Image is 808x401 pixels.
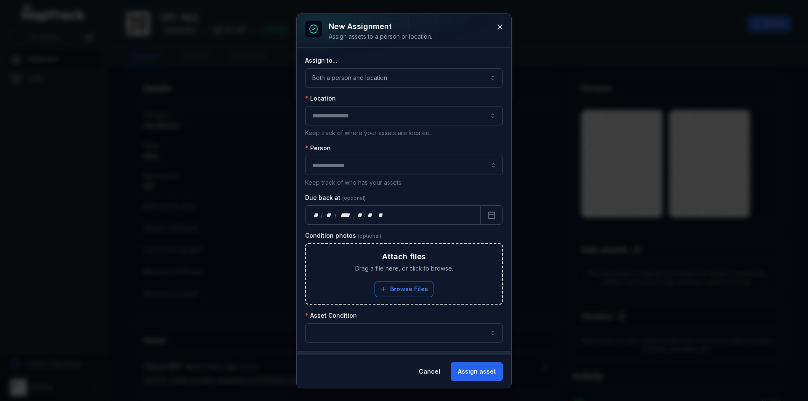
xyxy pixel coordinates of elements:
[329,21,432,32] h3: New assignment
[366,211,375,219] div: minute,
[338,211,353,219] div: year,
[412,362,447,381] button: Cancel
[305,94,336,103] label: Location
[375,281,433,297] button: Browse Files
[480,205,503,225] button: Calendar
[321,211,324,219] div: /
[364,211,366,219] div: :
[305,231,381,240] label: Condition photos
[324,211,335,219] div: month,
[355,264,453,273] span: Drag a file here, or click to browse.
[305,178,503,187] p: Keep track of who has your assets.
[305,129,503,137] p: Keep track of where your assets are located.
[297,351,511,368] button: Assets1
[376,211,385,219] div: am/pm,
[353,211,356,219] div: ,
[305,194,366,202] label: Due back at
[305,144,331,152] label: Person
[382,251,426,263] h3: Attach files
[305,156,503,175] input: assignment-add:person-label
[312,211,321,219] div: day,
[451,362,503,381] button: Assign asset
[305,56,338,65] label: Assign to...
[335,211,338,219] div: /
[305,311,357,320] label: Asset Condition
[305,68,503,88] button: Both a person and location
[356,211,364,219] div: hour,
[329,32,432,41] div: Assign assets to a person or location.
